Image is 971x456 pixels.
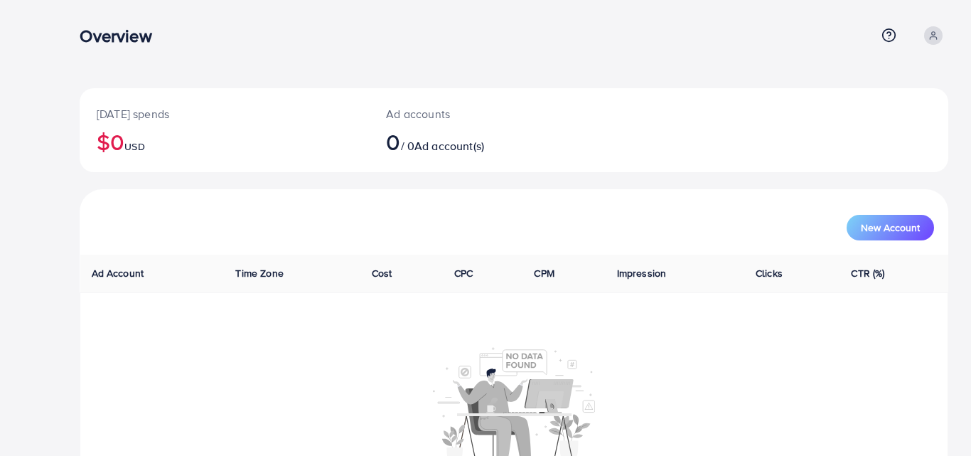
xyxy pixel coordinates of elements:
[235,266,283,280] span: Time Zone
[386,128,569,155] h2: / 0
[124,139,144,154] span: USD
[80,26,163,46] h3: Overview
[414,138,484,154] span: Ad account(s)
[92,266,144,280] span: Ad Account
[847,215,934,240] button: New Account
[454,266,473,280] span: CPC
[534,266,554,280] span: CPM
[617,266,667,280] span: Impression
[97,105,352,122] p: [DATE] spends
[386,105,569,122] p: Ad accounts
[372,266,392,280] span: Cost
[861,223,920,233] span: New Account
[97,128,352,155] h2: $0
[386,125,400,158] span: 0
[851,266,884,280] span: CTR (%)
[756,266,783,280] span: Clicks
